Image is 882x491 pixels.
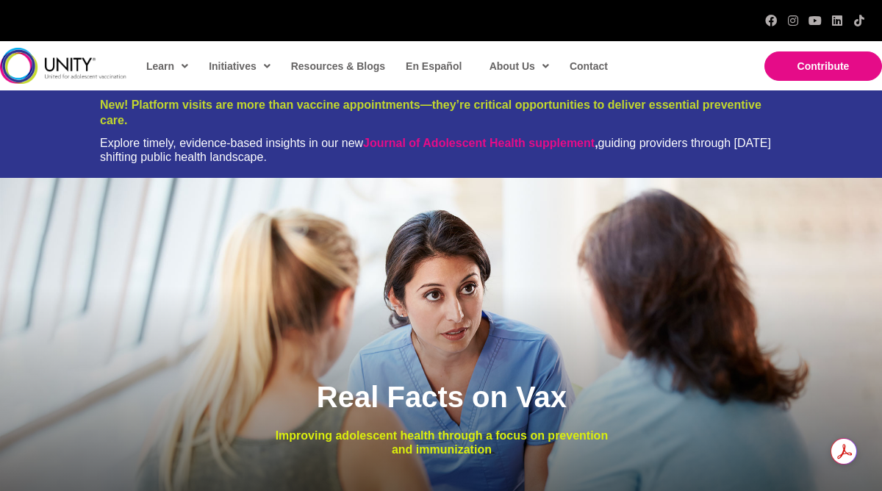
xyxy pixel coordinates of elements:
[284,49,391,83] a: Resources & Blogs
[317,381,567,413] span: Real Facts on Vax
[765,15,777,26] a: Facebook
[363,137,598,149] strong: ,
[809,15,821,26] a: YouTube
[406,60,462,72] span: En Español
[764,51,882,81] a: Contribute
[787,15,799,26] a: Instagram
[562,49,614,83] a: Contact
[831,15,843,26] a: LinkedIn
[482,49,555,83] a: About Us
[398,49,467,83] a: En Español
[363,137,595,149] a: Journal of Adolescent Health supplement
[797,60,850,72] span: Contribute
[490,55,549,77] span: About Us
[853,15,865,26] a: TikTok
[146,55,188,77] span: Learn
[570,60,608,72] span: Contact
[291,60,385,72] span: Resources & Blogs
[100,98,761,126] span: New! Platform visits are more than vaccine appointments—they’re critical opportunities to deliver...
[209,55,270,77] span: Initiatives
[265,429,620,456] p: Improving adolescent health through a focus on prevention and immunization
[100,136,782,164] div: Explore timely, evidence-based insights in our new guiding providers through [DATE] shifting publ...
